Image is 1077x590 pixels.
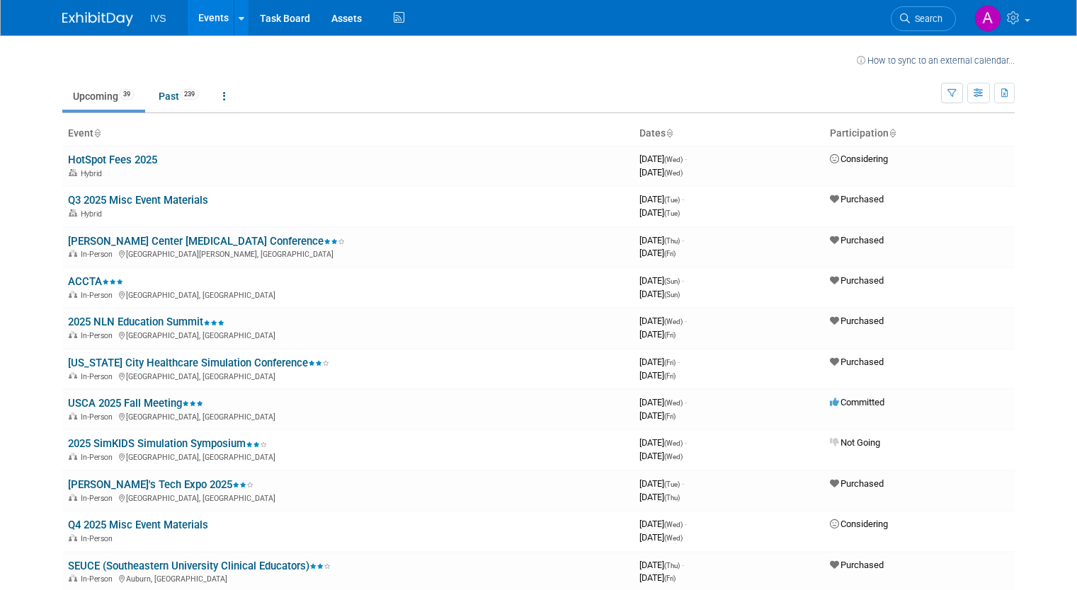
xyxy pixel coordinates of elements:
[830,357,884,367] span: Purchased
[639,478,684,489] span: [DATE]
[68,560,331,572] a: SEUCE (Southeastern University Clinical Educators)
[666,127,673,139] a: Sort by Start Date
[664,412,676,420] span: (Fri)
[69,331,77,338] img: In-Person Event
[81,453,117,462] span: In-Person
[910,13,942,24] span: Search
[639,532,683,543] span: [DATE]
[830,397,884,407] span: Committed
[81,291,117,300] span: In-Person
[664,521,683,528] span: (Wed)
[678,357,680,367] span: -
[664,277,680,285] span: (Sun)
[664,453,683,461] span: (Wed)
[81,250,117,259] span: In-Person
[68,478,253,491] a: [PERSON_NAME]'s Tech Expo 2025
[62,122,634,146] th: Event
[68,154,157,166] a: HotSpot Fees 2025
[68,289,628,300] div: [GEOGRAPHIC_DATA], [GEOGRAPHIC_DATA]
[682,275,684,286] span: -
[639,572,676,583] span: [DATE]
[664,562,680,569] span: (Thu)
[857,55,1015,66] a: How to sync to an external calendar...
[685,397,687,407] span: -
[180,89,199,100] span: 239
[664,169,683,177] span: (Wed)
[639,316,687,326] span: [DATE]
[68,572,628,584] div: Auburn, [GEOGRAPHIC_DATA]
[93,127,101,139] a: Sort by Event Name
[664,209,680,217] span: (Tue)
[68,519,208,531] a: Q4 2025 Misc Event Materials
[639,289,680,299] span: [DATE]
[81,534,117,543] span: In-Person
[68,370,628,381] div: [GEOGRAPHIC_DATA], [GEOGRAPHIC_DATA]
[664,359,676,366] span: (Fri)
[682,235,684,245] span: -
[639,235,684,245] span: [DATE]
[639,207,680,218] span: [DATE]
[685,437,687,448] span: -
[664,534,683,542] span: (Wed)
[639,410,676,421] span: [DATE]
[685,154,687,164] span: -
[68,329,628,340] div: [GEOGRAPHIC_DATA], [GEOGRAPHIC_DATA]
[664,196,680,204] span: (Tue)
[68,248,628,259] div: [GEOGRAPHIC_DATA][PERSON_NAME], [GEOGRAPHIC_DATA]
[68,275,123,288] a: ACCTA
[68,316,224,328] a: 2025 NLN Education Summit
[69,372,77,379] img: In-Person Event
[639,357,680,367] span: [DATE]
[69,453,77,460] img: In-Person Event
[81,574,117,584] span: In-Person
[81,372,117,381] span: In-Person
[639,451,683,461] span: [DATE]
[664,480,680,488] span: (Tue)
[830,316,884,326] span: Purchased
[664,399,683,407] span: (Wed)
[639,437,687,448] span: [DATE]
[639,519,687,529] span: [DATE]
[68,397,203,410] a: USCA 2025 Fall Meeting
[639,329,676,340] span: [DATE]
[664,291,680,299] span: (Sun)
[830,478,884,489] span: Purchased
[974,5,1001,32] img: Aaron Lentscher
[664,574,676,582] span: (Fri)
[830,194,884,204] span: Purchased
[69,250,77,257] img: In-Person Event
[664,331,676,339] span: (Fri)
[685,519,687,529] span: -
[639,167,683,178] span: [DATE]
[81,209,106,219] span: Hybrid
[639,560,684,570] span: [DATE]
[830,560,884,570] span: Purchased
[68,451,628,462] div: [GEOGRAPHIC_DATA], [GEOGRAPHIC_DATA]
[62,12,133,26] img: ExhibitDay
[891,6,956,31] a: Search
[664,156,683,163] span: (Wed)
[119,89,135,100] span: 39
[634,122,824,146] th: Dates
[69,209,77,216] img: Hybrid Event
[81,494,117,503] span: In-Person
[639,397,687,407] span: [DATE]
[68,410,628,422] div: [GEOGRAPHIC_DATA], [GEOGRAPHIC_DATA]
[148,83,210,110] a: Past239
[68,235,345,248] a: [PERSON_NAME] Center [MEDICAL_DATA] Conference
[81,331,117,340] span: In-Person
[664,318,683,325] span: (Wed)
[68,492,628,503] div: [GEOGRAPHIC_DATA], [GEOGRAPHIC_DATA]
[830,275,884,286] span: Purchased
[639,248,676,258] span: [DATE]
[664,372,676,380] span: (Fri)
[62,83,145,110] a: Upcoming39
[69,169,77,176] img: Hybrid Event
[639,154,687,164] span: [DATE]
[664,250,676,258] span: (Fri)
[150,13,166,24] span: IVS
[830,235,884,245] span: Purchased
[830,154,888,164] span: Considering
[682,194,684,204] span: -
[69,534,77,541] img: In-Person Event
